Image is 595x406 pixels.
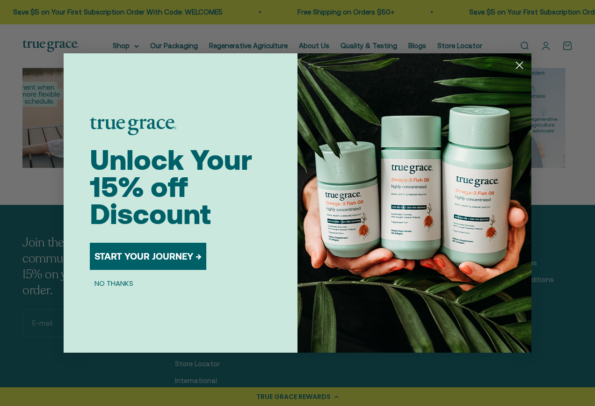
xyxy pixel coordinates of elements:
img: logo placeholder [90,117,176,135]
img: 098727d5-50f8-4f9b-9554-844bb8da1403.jpeg [297,53,531,353]
span: Unlock Your 15% off Discount [90,144,252,230]
button: START YOUR JOURNEY → [90,243,206,270]
button: NO THANKS [90,277,138,289]
button: Close dialog [511,57,528,73]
